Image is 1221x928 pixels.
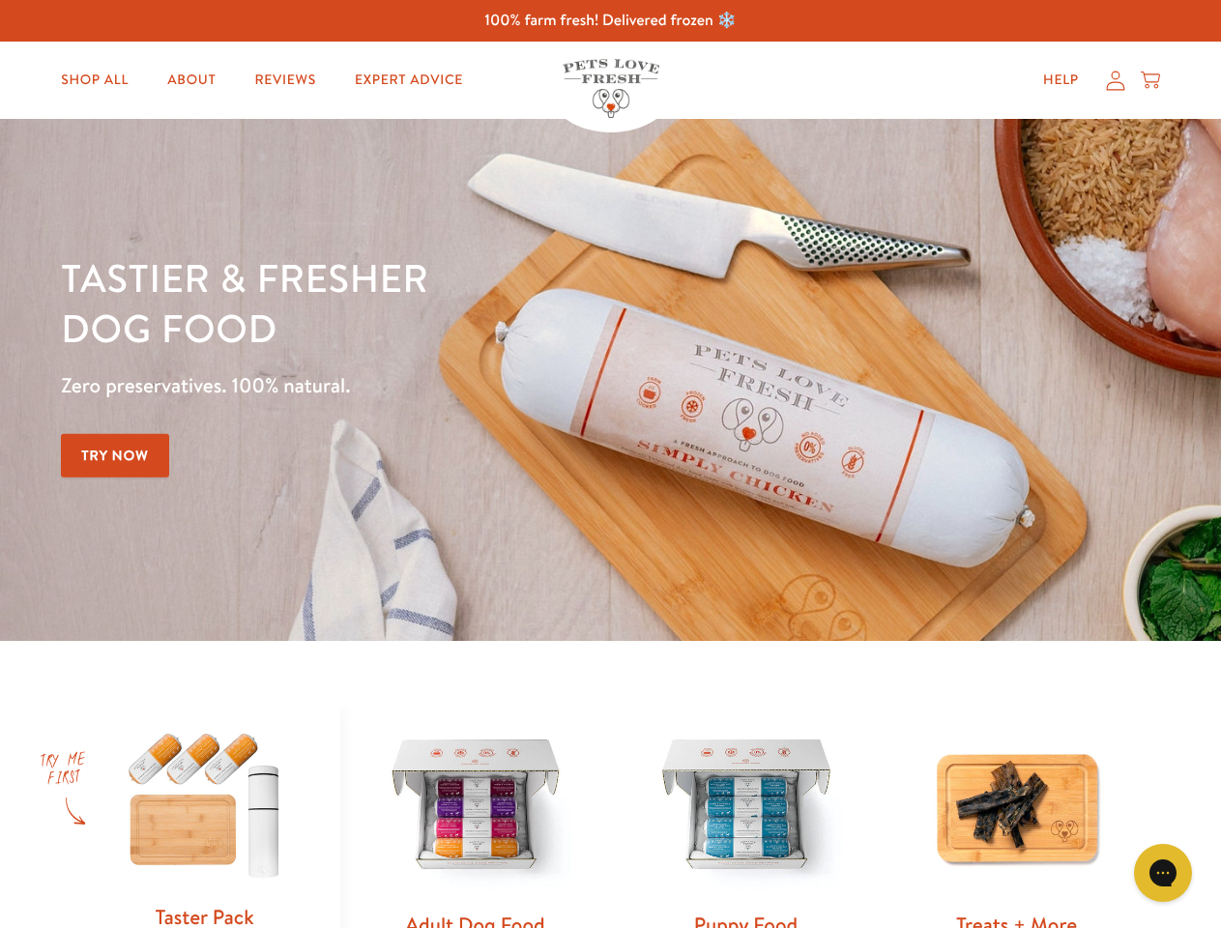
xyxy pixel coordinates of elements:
[1124,837,1202,909] iframe: Gorgias live chat messenger
[61,434,169,478] a: Try Now
[45,61,144,100] a: Shop All
[152,61,231,100] a: About
[563,59,659,118] img: Pets Love Fresh
[61,368,794,403] p: Zero preservatives. 100% natural.
[1028,61,1094,100] a: Help
[61,252,794,353] h1: Tastier & fresher dog food
[339,61,479,100] a: Expert Advice
[239,61,331,100] a: Reviews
